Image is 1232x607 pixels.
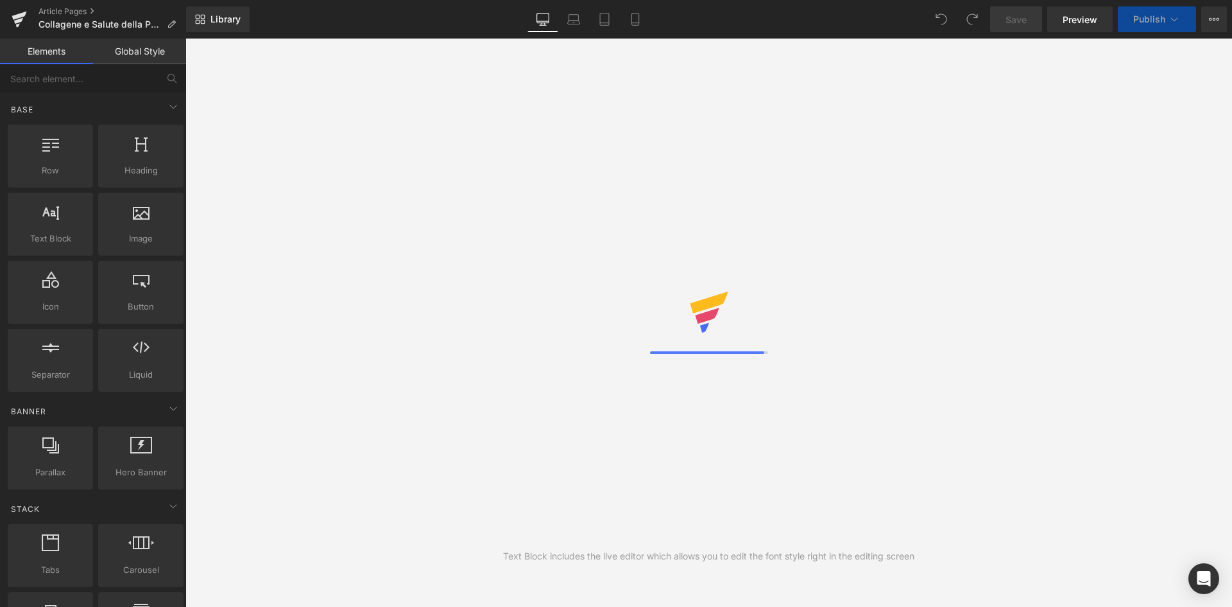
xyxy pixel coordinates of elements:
span: Collagene e Salute della Pelle: Cos’è, Come funziona, e Come preservarlo Naturalmente [38,19,162,30]
a: Preview [1047,6,1113,32]
button: More [1201,6,1227,32]
a: Desktop [527,6,558,32]
button: Publish [1118,6,1196,32]
span: Carousel [102,563,180,577]
span: Hero Banner [102,466,180,479]
span: Tabs [12,563,89,577]
span: Parallax [12,466,89,479]
div: Open Intercom Messenger [1188,563,1219,594]
span: Library [210,13,241,25]
a: New Library [186,6,250,32]
span: Separator [12,368,89,382]
span: Base [10,103,35,116]
button: Redo [959,6,985,32]
span: Banner [10,405,47,418]
span: Publish [1133,14,1165,24]
span: Image [102,232,180,245]
a: Tablet [589,6,620,32]
span: Preview [1063,13,1097,26]
button: Undo [928,6,954,32]
div: Text Block includes the live editor which allows you to edit the font style right in the editing ... [503,549,914,563]
span: Text Block [12,232,89,245]
span: Icon [12,300,89,313]
span: Stack [10,503,41,515]
a: Laptop [558,6,589,32]
a: Article Pages [38,6,186,17]
span: Heading [102,164,180,177]
span: Row [12,164,89,177]
span: Save [1005,13,1027,26]
a: Global Style [93,39,186,64]
a: Mobile [620,6,651,32]
span: Button [102,300,180,313]
span: Liquid [102,368,180,382]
